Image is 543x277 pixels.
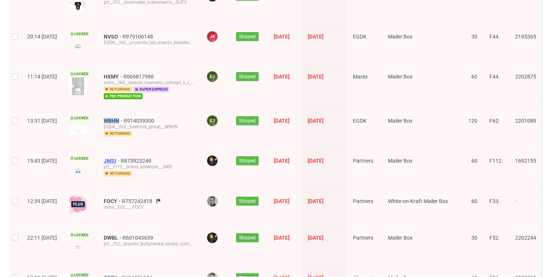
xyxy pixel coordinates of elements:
span: 12:39 [DATE] [27,198,57,204]
span: White-on-Kraft Mailer Box [388,198,448,204]
span: F52. [489,235,500,241]
span: Locked [69,115,90,121]
figcaption: EJ [207,71,218,82]
img: version_two_editor_design [69,165,87,175]
span: [DATE] [308,198,324,204]
span: Shipped [239,157,256,164]
span: EGDK [353,118,367,124]
span: F62. [489,118,500,124]
span: Marex [353,74,368,80]
span: returning [104,86,132,92]
span: 30 [471,34,477,40]
span: returning [104,131,132,137]
a: R873923249 [121,158,153,164]
a: R069817986 [123,74,155,80]
span: Mailer Box [388,74,413,80]
a: JMSI [104,158,121,164]
span: 1692155 [515,158,536,164]
figcaption: JK [207,31,218,42]
div: EGDK__f62__beetroot_group__WBHN [104,124,194,130]
span: Shipped [239,117,256,124]
a: HXMY [104,74,123,80]
span: 2195365 [515,34,536,40]
span: EGDK [353,34,367,40]
a: R757242418 [122,198,154,204]
span: F44. [489,34,500,40]
span: 60 [471,198,477,204]
span: fsc production [104,93,143,99]
a: WBHN [104,118,124,124]
span: [DATE] [308,34,324,40]
span: [DATE] [308,74,324,80]
span: [DATE] [308,235,324,241]
span: [DATE] [274,34,290,40]
a: R914039300 [124,118,156,124]
figcaption: EJ [207,115,218,126]
img: version_two_editor_design [69,41,87,51]
span: 60 [471,74,477,80]
span: Locked [69,31,90,37]
span: [DATE] [308,118,324,124]
span: Shipped [239,198,256,205]
span: Partners [353,198,373,204]
span: [DATE] [308,158,324,164]
span: 13:31 [DATE] [27,118,57,124]
span: Mailer Box [388,235,413,241]
span: returning [104,171,132,177]
span: Mailer Box [388,118,413,124]
a: DWBL [104,235,123,241]
span: F112. [489,158,503,164]
span: Shipped [239,73,256,80]
div: ostro__f44__beauty_cosmetic_concept_s_c__HXMY [104,80,194,86]
img: version_two_editor_design.png [69,126,87,135]
img: version_two_editor_design.png [69,1,87,11]
span: [DATE] [274,235,290,241]
div: prt__f112__brand_kolektyw__JMSI [104,164,194,170]
span: Locked [69,155,90,162]
span: F33. [489,198,500,204]
img: Dominik Grosicki [207,155,218,166]
span: 2202875 [515,74,536,80]
span: 2201089 [515,118,536,124]
span: 60 [471,158,477,164]
img: version_two_editor_design [69,242,87,252]
span: 15:43 [DATE] [27,158,57,164]
span: 30 [471,235,477,241]
span: - [515,198,536,216]
a: NVSO [104,34,123,40]
span: [DATE] [274,118,290,124]
a: FOCY [104,198,122,204]
img: plus-icon.676465ae8f3a83198b3f.png [69,195,87,213]
span: Partners [353,235,373,241]
a: R979106148 [123,34,155,40]
span: super express [133,86,169,92]
span: Partners [353,158,373,164]
span: 22:11 [DATE] [27,235,57,241]
span: 120 [468,118,477,124]
span: 20:14 [DATE] [27,34,57,40]
div: ostro__f33____FOCY [104,204,194,210]
span: F44. [489,74,500,80]
img: version_two_editor_design.png [69,77,87,95]
span: [DATE] [274,198,290,204]
div: prt__f52__klaudia_kuligowska_bbaby_com_pl__DWBL [104,241,194,247]
span: 2202244 [515,235,536,241]
span: Locked [69,71,90,77]
span: Shipped [239,234,256,241]
a: R601043639 [123,235,155,241]
span: Shipped [239,33,256,40]
span: [DATE] [274,74,290,80]
span: Locked [69,232,90,238]
img: Krystian Gaza [207,196,218,206]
